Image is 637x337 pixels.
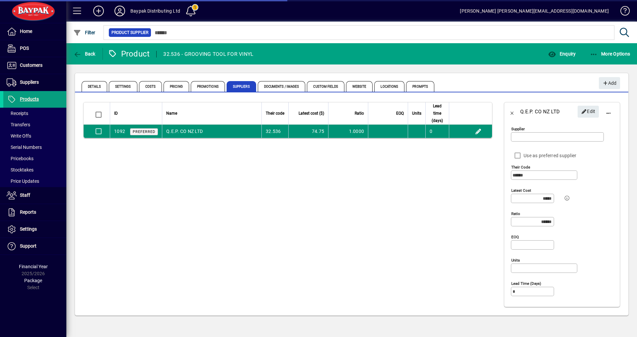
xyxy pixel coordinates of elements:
[548,51,576,56] span: Enquiry
[109,5,130,17] button: Profile
[7,178,39,184] span: Price Updates
[615,1,629,23] a: Knowledge Base
[546,48,577,60] button: Enquiry
[20,46,29,51] span: POS
[266,110,284,117] span: Their code
[288,125,328,138] td: 74.75
[307,81,344,92] span: Custom Fields
[504,104,520,120] button: Back
[511,127,525,131] mat-label: Supplier
[601,104,616,120] button: More options
[20,62,42,68] span: Customers
[191,81,225,92] span: Promotions
[72,27,97,39] button: Filter
[7,145,42,150] span: Serial Numbers
[166,110,177,117] span: Name
[73,30,96,35] span: Filter
[430,102,445,124] span: Lead time (days)
[602,78,616,89] span: Add
[7,122,30,127] span: Transfers
[261,125,288,138] td: 32.536
[578,106,599,118] button: Edit
[374,81,404,92] span: Locations
[590,51,630,56] span: More Options
[24,278,42,283] span: Package
[328,125,368,138] td: 1.0000
[20,79,39,85] span: Suppliers
[108,49,150,59] div: Product
[114,110,118,117] span: ID
[82,81,107,92] span: Details
[163,49,253,59] div: 32.536 - GROOVING TOOL FOR VINYL
[3,142,66,153] a: Serial Numbers
[20,29,32,34] span: Home
[7,111,28,116] span: Receipts
[19,264,48,269] span: Financial Year
[3,153,66,164] a: Pricebooks
[72,48,97,60] button: Back
[7,133,31,139] span: Write Offs
[3,221,66,238] a: Settings
[355,110,364,117] span: Ratio
[139,81,162,92] span: Costs
[3,175,66,187] a: Price Updates
[162,125,261,138] td: Q.E.P. CO NZ LTD
[3,108,66,119] a: Receipts
[396,110,404,117] span: EOQ
[20,192,30,198] span: Staff
[66,48,103,60] app-page-header-button: Back
[3,164,66,175] a: Stocktakes
[299,110,324,117] span: Latest cost ($)
[3,238,66,255] a: Support
[3,40,66,57] a: POS
[227,81,256,92] span: Suppliers
[88,5,109,17] button: Add
[599,77,620,89] button: Add
[511,281,541,286] mat-label: Lead time (days)
[73,51,96,56] span: Back
[3,57,66,74] a: Customers
[3,187,66,204] a: Staff
[133,130,155,134] span: Preferred
[20,226,37,232] span: Settings
[109,81,137,92] span: Settings
[130,6,180,16] div: Baypak Distributing Ltd
[7,167,34,172] span: Stocktakes
[588,48,632,60] button: More Options
[114,128,125,135] div: 1092
[511,188,531,193] mat-label: Latest cost
[3,74,66,91] a: Suppliers
[20,96,39,102] span: Products
[3,204,66,221] a: Reports
[511,258,520,263] mat-label: Units
[511,165,530,169] mat-label: Their code
[258,81,306,92] span: Documents / Images
[473,126,484,137] button: Edit
[3,130,66,142] a: Write Offs
[412,110,421,117] span: Units
[581,106,596,117] span: Edit
[20,243,36,249] span: Support
[20,209,36,215] span: Reports
[346,81,373,92] span: Website
[511,211,520,216] mat-label: Ratio
[511,235,519,239] mat-label: EOQ
[164,81,189,92] span: Pricing
[7,156,34,161] span: Pricebooks
[460,6,609,16] div: [PERSON_NAME] [PERSON_NAME][EMAIL_ADDRESS][DOMAIN_NAME]
[425,125,449,138] td: 0
[520,106,560,117] div: Q.E.P. CO NZ LTD
[111,29,148,36] span: Product Supplier
[406,81,434,92] span: Prompts
[3,23,66,40] a: Home
[3,119,66,130] a: Transfers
